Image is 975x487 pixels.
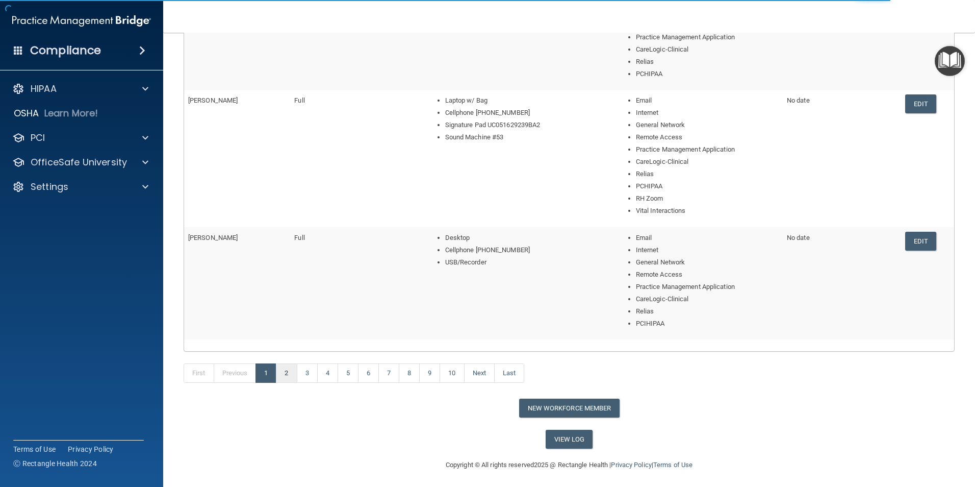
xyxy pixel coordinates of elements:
[636,56,779,68] li: Relias
[935,46,965,76] button: Open Resource Center
[636,269,779,281] li: Remote Access
[636,43,779,56] li: CareLogic-Clinical
[31,83,57,95] p: HIPAA
[31,132,45,144] p: PCI
[611,461,651,469] a: Privacy Policy
[255,363,276,383] a: 1
[787,96,810,104] span: No date
[636,232,779,244] li: Email
[440,363,464,383] a: 10
[445,131,607,143] li: Sound Machine #53
[419,363,440,383] a: 9
[905,94,936,113] a: Edit
[636,256,779,269] li: General Network
[297,363,318,383] a: 3
[905,232,936,251] a: Edit
[799,415,963,455] iframe: Drift Widget Chat Controller
[653,461,692,469] a: Terms of Use
[636,192,779,205] li: RH Zoom
[338,363,358,383] a: 5
[383,449,755,481] div: Copyright © All rights reserved 2025 @ Rectangle Health | |
[276,363,297,383] a: 2
[14,107,39,119] p: OSHA
[636,94,779,107] li: Email
[214,363,256,383] a: Previous
[445,244,607,256] li: Cellphone [PHONE_NUMBER]
[317,363,338,383] a: 4
[445,94,607,107] li: Laptop w/ Bag
[12,132,148,144] a: PCI
[546,430,593,449] a: View Log
[12,11,151,31] img: PMB logo
[184,363,214,383] a: First
[13,444,56,454] a: Terms of Use
[464,363,495,383] a: Next
[636,156,779,168] li: CareLogic-Clinical
[399,363,420,383] a: 8
[13,458,97,469] span: Ⓒ Rectangle Health 2024
[636,305,779,318] li: Relias
[12,156,148,168] a: OfficeSafe University
[636,68,779,80] li: PCHIPAA
[31,181,68,193] p: Settings
[636,205,779,217] li: Vital Interactions
[636,293,779,305] li: CareLogic-Clinical
[31,156,127,168] p: OfficeSafe University
[294,234,304,241] span: Full
[30,43,101,58] h4: Compliance
[636,119,779,131] li: General Network
[445,256,607,269] li: USB/Recorder
[636,318,779,330] li: PCIHIPAA
[636,168,779,180] li: Relias
[445,232,607,244] li: Desktop
[12,181,148,193] a: Settings
[519,399,620,418] button: New Workforce Member
[636,244,779,256] li: Internet
[636,180,779,192] li: PCHIPAA
[12,83,148,95] a: HIPAA
[636,107,779,119] li: Internet
[188,96,238,104] span: [PERSON_NAME]
[636,31,779,43] li: Practice Management Application
[636,131,779,143] li: Remote Access
[494,363,524,383] a: Last
[44,107,98,119] p: Learn More!
[787,234,810,241] span: No date
[378,363,399,383] a: 7
[636,281,779,293] li: Practice Management Application
[358,363,379,383] a: 6
[445,119,607,131] li: Signature Pad UC051629239BA2
[294,96,304,104] span: Full
[445,107,607,119] li: Cellphone [PHONE_NUMBER]
[68,444,114,454] a: Privacy Policy
[636,143,779,156] li: Practice Management Application
[188,234,238,241] span: [PERSON_NAME]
